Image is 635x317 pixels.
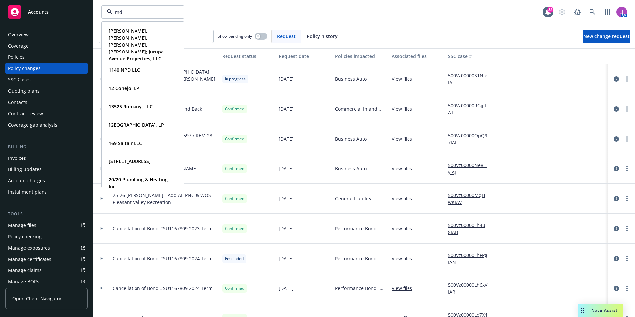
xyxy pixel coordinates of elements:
span: Accounts [28,9,49,15]
span: Cancellation of Bond #SU1167809 2024 Term [113,255,213,262]
div: Overview [8,29,29,40]
span: Policy history [307,33,338,40]
button: Request date [276,48,332,64]
div: Toggle Row Expanded [93,154,110,184]
div: SSC case # [448,53,493,60]
div: Policy changes [8,63,41,74]
span: Confirmed [225,285,244,291]
div: Billing [5,144,88,150]
a: more [623,195,631,203]
a: Manage certificates [5,254,88,264]
span: Cancellation of Bond #SU1167809 2023 Term [113,225,213,232]
input: Filter by keyword [112,9,171,16]
div: Request status [222,53,273,60]
a: Account charges [5,175,88,186]
a: circleInformation [612,75,620,83]
strong: [STREET_ADDRESS] [109,158,151,164]
span: Open Client Navigator [12,295,62,302]
span: Performance Bond - Tree Bond [335,225,386,232]
button: Policies impacted [332,48,389,64]
a: 500Vz00000S1NieIAF [448,72,493,86]
span: Show pending only [218,33,252,39]
span: [DATE] [279,195,294,202]
a: Report a Bug [571,5,584,19]
a: 500Vz00000LhFPgIAN [448,252,493,265]
div: Toggle Row Expanded [93,124,110,154]
span: [DATE] [279,165,294,172]
a: View files [392,255,417,262]
a: View files [392,195,417,202]
div: Policies [8,52,25,62]
div: Policy checking [8,231,42,242]
button: Associated files [389,48,445,64]
a: circleInformation [612,284,620,292]
a: View files [392,75,417,82]
a: Accounts [5,3,88,21]
span: Confirmed [225,136,244,142]
span: Business Auto [335,135,367,142]
a: 500Vz00000OpQ97IAF [448,132,493,146]
span: Business Auto [335,165,367,172]
div: Contract review [8,108,43,119]
div: Installment plans [8,187,47,197]
div: Toggle Row Expanded [93,94,110,124]
a: SSC Cases [5,74,88,85]
button: Request status [220,48,276,64]
a: 500Vz00000RGjjIIAT [448,102,493,116]
a: Policies [5,52,88,62]
img: photo [616,7,627,17]
span: Commercial Inland Marine - Inland Marine [335,105,386,112]
span: Rescinded [225,256,244,262]
button: Nova Assist [578,304,623,317]
span: [DATE] [279,105,294,112]
a: Manage BORs [5,276,88,287]
a: Coverage [5,41,88,51]
a: Installment plans [5,187,88,197]
a: Switch app [601,5,614,19]
a: New change request [583,30,630,43]
input: Filter by keyword... [99,30,214,43]
a: more [623,75,631,83]
a: Billing updates [5,164,88,175]
span: Cancellation of Bond #SU1167809 2024 Term [113,285,213,292]
span: Confirmed [225,226,244,232]
span: Confirmed [225,196,244,202]
a: View files [392,105,417,112]
a: 500Vz00000Lh4u8IAB [448,222,493,236]
a: Contacts [5,97,88,108]
button: SSC case # [445,48,495,64]
div: Manage claims [8,265,42,276]
strong: [GEOGRAPHIC_DATA], LP [109,122,164,128]
div: Billing updates [8,164,42,175]
a: Invoices [5,153,88,163]
div: Invoices [8,153,26,163]
span: Performance Bond - Tree Bond [335,255,386,262]
div: Account charges [8,175,45,186]
span: Request [277,33,296,40]
span: Confirmed [225,166,244,172]
div: Quoting plans [8,86,40,96]
div: Coverage [8,41,29,51]
strong: [PERSON_NAME], [PERSON_NAME], [PERSON_NAME], [PERSON_NAME]; Jurupa Avenue Properties, LLC [109,28,164,62]
a: View files [392,285,417,292]
div: SSC Cases [8,74,31,85]
span: Manage exposures [5,243,88,253]
a: more [623,135,631,143]
div: Policies impacted [335,53,386,60]
a: Policy changes [5,63,88,74]
span: In progress [225,76,246,82]
span: [DATE] [279,285,294,292]
div: Toggle Row Expanded [93,184,110,214]
a: View files [392,135,417,142]
span: [DATE] [279,75,294,82]
a: Policy checking [5,231,88,242]
span: [DATE] [279,135,294,142]
span: New change request [583,33,630,39]
strong: 12 Conejo, LP [109,85,139,91]
div: Toggle Row Expanded [93,273,110,303]
a: more [623,165,631,173]
a: View files [392,225,417,232]
span: [DATE] [279,255,294,262]
a: Coverage gap analysis [5,120,88,130]
div: Toggle Row Expanded [93,214,110,244]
